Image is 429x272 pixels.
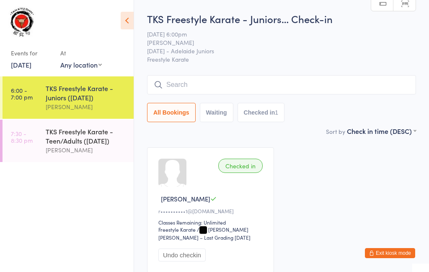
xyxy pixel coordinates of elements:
label: Sort by [326,127,345,136]
div: TKS Freestyle Karate - Juniors ([DATE]) [46,84,127,102]
img: Tan Kyu Shin Martial Arts [8,6,36,38]
div: Classes Remaining: Unlimited [158,219,265,226]
time: 6:00 - 7:00 pm [11,87,33,100]
button: All Bookings [147,103,196,122]
span: [PERSON_NAME] [147,38,403,47]
a: 7:30 -8:30 pmTKS Freestyle Karate - Teen/Adults ([DATE])[PERSON_NAME] [3,120,134,162]
input: Search [147,75,416,94]
div: Checked in [218,159,263,173]
div: Check in time (DESC) [347,126,416,136]
button: Waiting [200,103,233,122]
span: [DATE] - Adelaide Juniors [147,47,403,55]
time: 7:30 - 8:30 pm [11,130,33,144]
div: At [60,46,102,60]
button: Undo checkin [158,248,206,262]
div: Freestyle Karate [158,226,196,233]
span: [DATE] 6:00pm [147,30,403,38]
div: TKS Freestyle Karate - Teen/Adults ([DATE]) [46,127,127,145]
div: [PERSON_NAME] [46,102,127,112]
button: Exit kiosk mode [365,248,415,258]
div: 1 [275,109,278,116]
span: [PERSON_NAME] [161,194,210,203]
a: 6:00 -7:00 pmTKS Freestyle Karate - Juniors ([DATE])[PERSON_NAME] [3,76,134,119]
div: Any location [60,60,102,69]
div: Events for [11,46,52,60]
a: [DATE] [11,60,31,69]
div: [PERSON_NAME] [46,145,127,155]
button: Checked in1 [238,103,285,122]
span: Freestyle Karate [147,55,416,63]
h2: TKS Freestyle Karate - Juniors… Check-in [147,12,416,26]
div: r•••••••••• [158,207,265,214]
